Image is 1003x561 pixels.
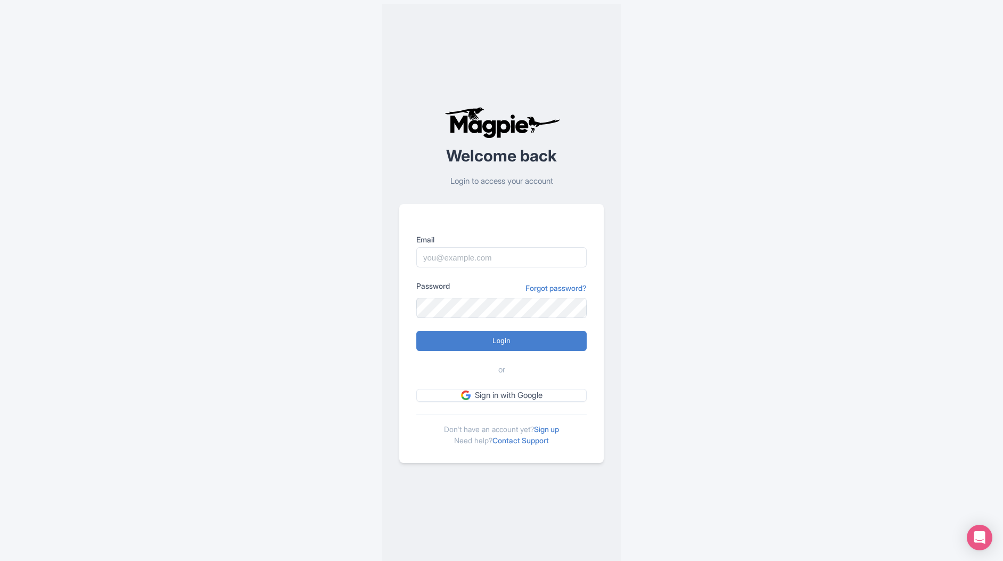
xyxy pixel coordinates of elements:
[416,234,587,245] label: Email
[525,282,587,294] a: Forgot password?
[416,331,587,351] input: Login
[498,364,505,376] span: or
[416,280,450,291] label: Password
[416,247,587,267] input: you@example.com
[416,414,587,446] div: Don't have an account yet? Need help?
[399,175,604,188] p: Login to access your account
[461,391,471,400] img: google.svg
[534,425,559,434] a: Sign up
[442,107,562,139] img: logo-ab69f6fb50320c5b225c76a69d11143b.png
[416,389,587,402] a: Sign in with Google
[492,436,549,445] a: Contact Support
[399,147,604,165] h2: Welcome back
[967,525,992,550] div: Open Intercom Messenger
